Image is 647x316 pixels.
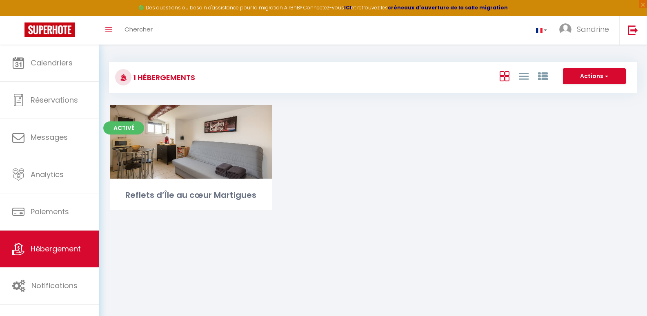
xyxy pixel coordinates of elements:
span: Paiements [31,206,69,217]
span: Hébergement [31,244,81,254]
span: Sandrine [577,24,609,34]
span: Activé [103,121,144,134]
a: ... Sandrine [553,16,619,45]
a: Vue en Liste [519,69,529,83]
button: Actions [563,68,626,85]
span: Réservations [31,95,78,105]
div: Reflets d’Île au cœur Martigues [110,189,272,202]
img: Super Booking [24,22,75,37]
span: Notifications [31,280,78,291]
a: Vue en Box [500,69,509,83]
a: Chercher [118,16,159,45]
img: logout [628,25,638,35]
h3: 1 Hébergements [131,68,195,87]
span: Calendriers [31,58,73,68]
span: Messages [31,132,68,142]
a: Vue par Groupe [538,69,548,83]
span: Analytics [31,169,64,179]
a: ICI [344,4,351,11]
button: Ouvrir le widget de chat LiveChat [7,3,31,28]
a: créneaux d'ouverture de la salle migration [388,4,508,11]
img: ... [559,23,571,36]
span: Chercher [125,25,153,34]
